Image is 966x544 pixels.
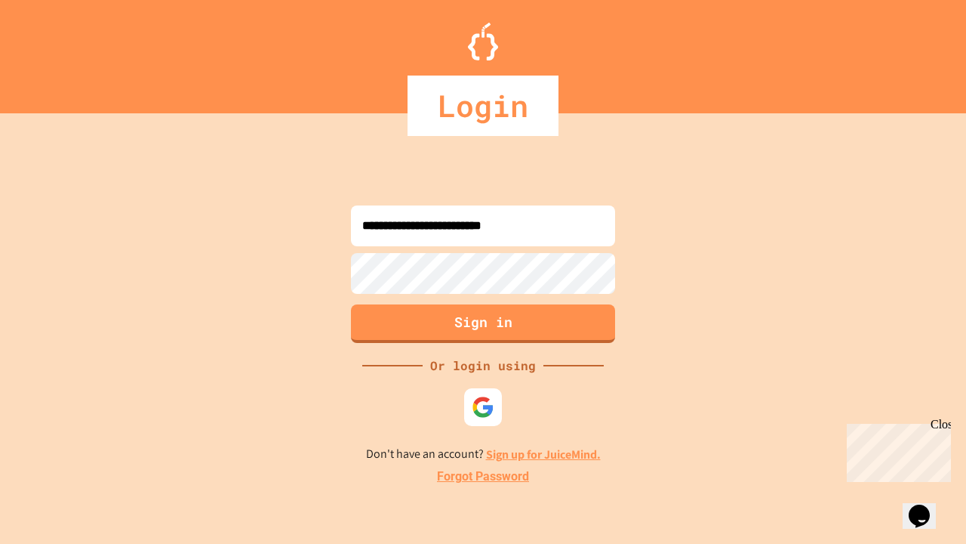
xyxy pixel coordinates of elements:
img: google-icon.svg [472,396,494,419]
img: Logo.svg [468,23,498,60]
a: Sign up for JuiceMind. [486,447,601,462]
p: Don't have an account? [366,445,601,464]
div: Chat with us now!Close [6,6,104,96]
a: Forgot Password [437,468,529,486]
iframe: chat widget [903,484,951,529]
iframe: chat widget [841,418,951,482]
button: Sign in [351,304,615,343]
div: Or login using [423,357,543,375]
div: Login [408,76,558,136]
